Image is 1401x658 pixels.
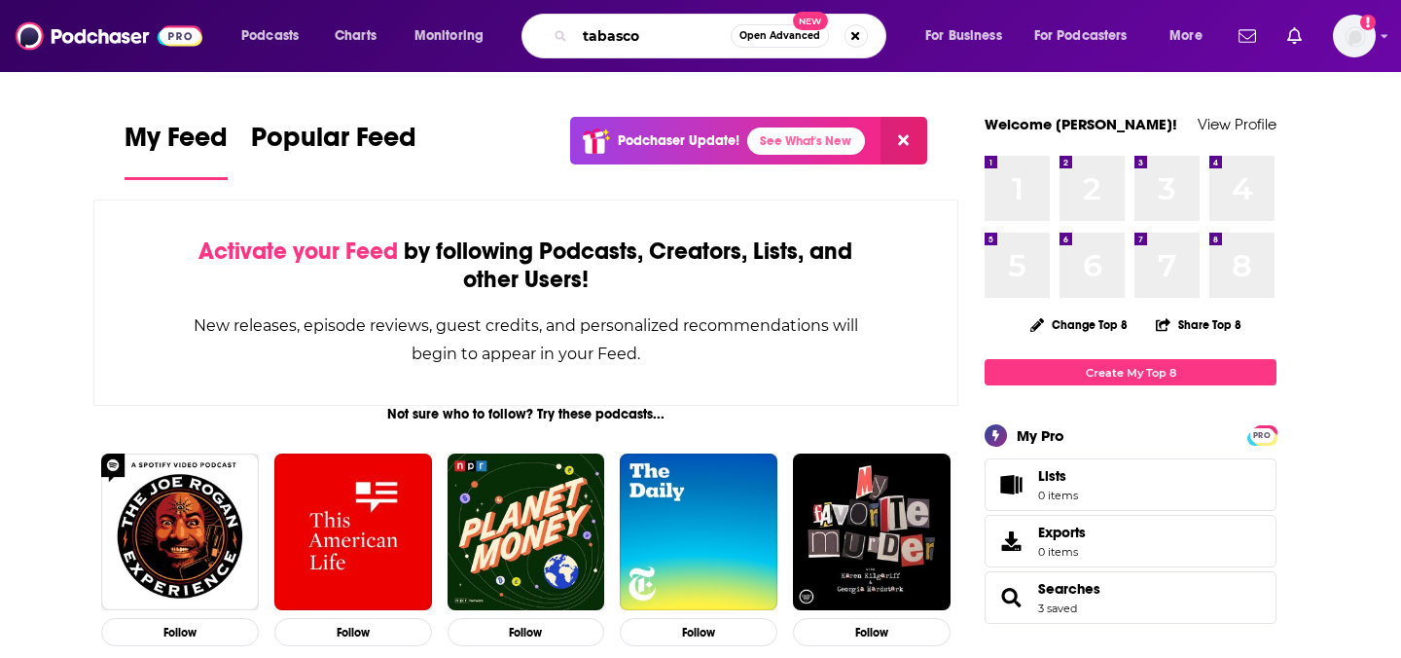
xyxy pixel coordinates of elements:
[274,618,432,646] button: Follow
[985,359,1276,385] a: Create My Top 8
[448,454,605,611] img: Planet Money
[16,18,202,55] img: Podchaser - Follow, Share and Rate Podcasts
[793,12,828,30] span: New
[1038,467,1078,485] span: Lists
[985,515,1276,567] a: Exports
[192,311,860,368] div: New releases, episode reviews, guest credits, and personalized recommendations will begin to appe...
[1038,489,1078,502] span: 0 items
[448,618,605,646] button: Follow
[1156,20,1227,52] button: open menu
[793,454,951,611] img: My Favorite Murder with Karen Kilgariff and Georgia Hardstark
[1250,427,1274,442] a: PRO
[1034,22,1128,50] span: For Podcasters
[620,618,777,646] button: Follow
[1017,426,1064,445] div: My Pro
[192,238,860,294] div: by following Podcasts, Creators, Lists, and other Users!
[575,20,731,52] input: Search podcasts, credits, & more...
[985,571,1276,624] span: Searches
[991,528,1030,555] span: Exports
[739,31,820,41] span: Open Advanced
[1038,467,1066,485] span: Lists
[228,20,324,52] button: open menu
[1038,524,1086,541] span: Exports
[1250,428,1274,443] span: PRO
[251,121,416,180] a: Popular Feed
[274,454,432,611] img: This American Life
[1333,15,1376,57] img: User Profile
[731,24,829,48] button: Open AdvancedNew
[335,22,377,50] span: Charts
[1038,602,1077,615] a: 3 saved
[401,20,509,52] button: open menu
[322,20,388,52] a: Charts
[93,406,958,422] div: Not sure who to follow? Try these podcasts...
[991,584,1030,611] a: Searches
[912,20,1026,52] button: open menu
[1279,19,1310,53] a: Show notifications dropdown
[125,121,228,165] span: My Feed
[414,22,484,50] span: Monitoring
[125,121,228,180] a: My Feed
[198,237,398,266] span: Activate your Feed
[1333,15,1376,57] span: Logged in as TABASCO
[991,471,1030,498] span: Lists
[101,618,259,646] button: Follow
[925,22,1002,50] span: For Business
[618,132,739,149] p: Podchaser Update!
[1038,545,1086,559] span: 0 items
[985,115,1177,133] a: Welcome [PERSON_NAME]!
[1333,15,1376,57] button: Show profile menu
[620,454,777,611] img: The Daily
[101,454,259,611] img: The Joe Rogan Experience
[540,14,905,58] div: Search podcasts, credits, & more...
[1169,22,1203,50] span: More
[1231,19,1264,53] a: Show notifications dropdown
[747,128,865,155] a: See What's New
[1038,580,1100,598] a: Searches
[1019,312,1139,337] button: Change Top 8
[793,618,951,646] button: Follow
[251,121,416,165] span: Popular Feed
[985,458,1276,511] a: Lists
[1360,15,1376,30] svg: Add a profile image
[1022,20,1156,52] button: open menu
[1155,306,1242,344] button: Share Top 8
[1198,115,1276,133] a: View Profile
[241,22,299,50] span: Podcasts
